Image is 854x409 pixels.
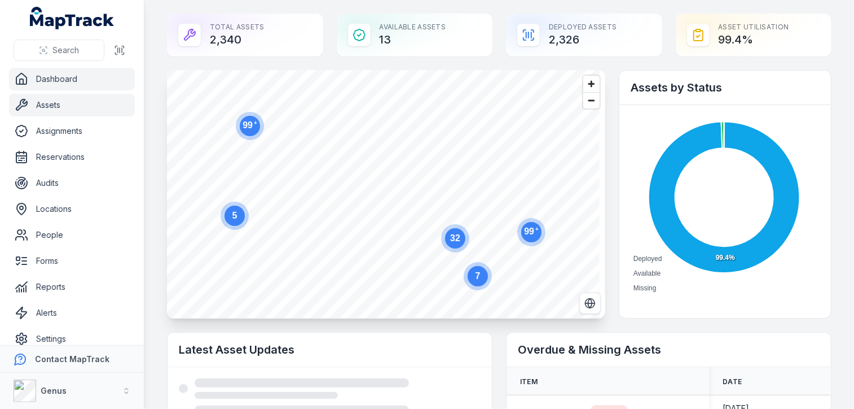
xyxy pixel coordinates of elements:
[9,94,135,116] a: Assets
[9,68,135,90] a: Dashboard
[254,120,257,126] tspan: +
[476,271,481,281] text: 7
[583,92,600,108] button: Zoom out
[167,70,600,319] canvas: Map
[520,377,538,386] span: Item
[9,224,135,246] a: People
[579,293,601,314] button: Switch to Satellite View
[9,328,135,350] a: Settings
[633,284,657,292] span: Missing
[450,233,460,243] text: 32
[9,146,135,168] a: Reservations
[14,40,104,61] button: Search
[35,354,109,364] strong: Contact MapTrack
[631,80,820,95] h2: Assets by Status
[232,211,237,220] text: 5
[518,342,820,358] h2: Overdue & Missing Assets
[583,76,600,92] button: Zoom in
[52,45,79,56] span: Search
[9,198,135,220] a: Locations
[9,172,135,194] a: Audits
[243,120,257,130] text: 99
[633,269,661,277] span: Available
[30,7,115,29] a: MapTrack
[9,250,135,272] a: Forms
[9,276,135,298] a: Reports
[41,386,67,395] strong: Genus
[535,226,539,232] tspan: +
[179,342,481,358] h2: Latest Asset Updates
[723,377,742,386] span: Date
[633,255,662,263] span: Deployed
[9,302,135,324] a: Alerts
[524,226,539,236] text: 99
[9,120,135,142] a: Assignments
